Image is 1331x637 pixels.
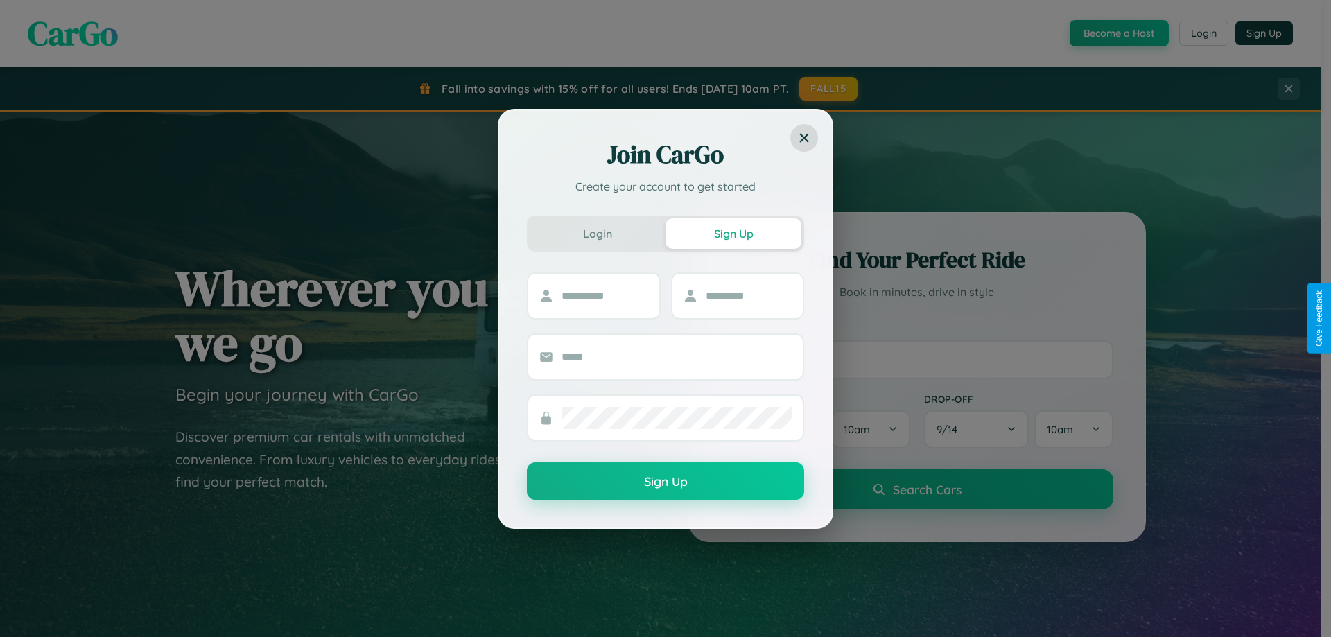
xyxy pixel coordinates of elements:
div: Give Feedback [1314,290,1324,347]
p: Create your account to get started [527,178,804,195]
button: Login [530,218,665,249]
h2: Join CarGo [527,138,804,171]
button: Sign Up [527,462,804,500]
button: Sign Up [665,218,801,249]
